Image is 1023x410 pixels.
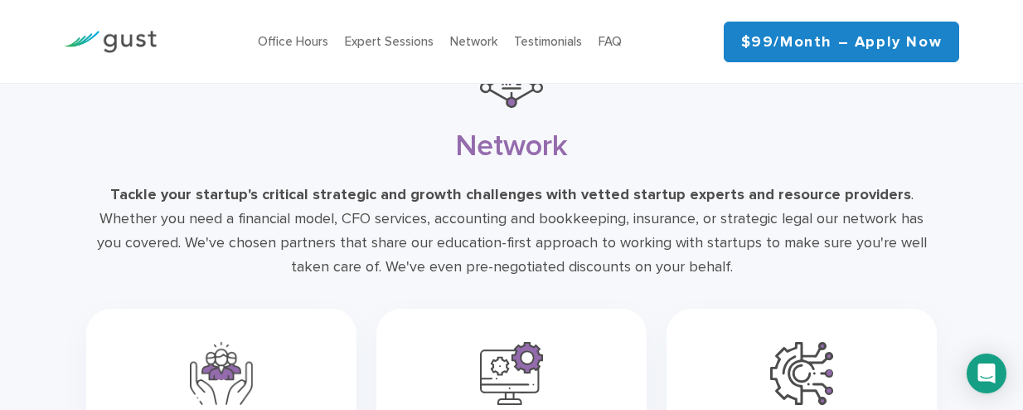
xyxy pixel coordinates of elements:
[171,128,851,164] h2: Network
[514,34,582,49] a: Testimonials
[110,186,911,203] strong: Tackle your startup's critical strategic and growth challenges with vetted startup experts and re...
[480,342,543,405] img: Software Purple
[724,22,960,62] a: $99/month – Apply Now
[345,34,434,49] a: Expert Sessions
[599,34,622,49] a: FAQ
[770,342,833,405] img: Services Purple
[967,354,1006,393] div: Open Intercom Messenger
[190,342,253,405] img: Feature 3
[86,183,938,279] div: . Whether you need a financial model, CFO services, accounting and bookkeeping, insurance, or str...
[258,34,328,49] a: Office Hours
[450,34,497,49] a: Network
[64,31,157,53] img: Gust Logo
